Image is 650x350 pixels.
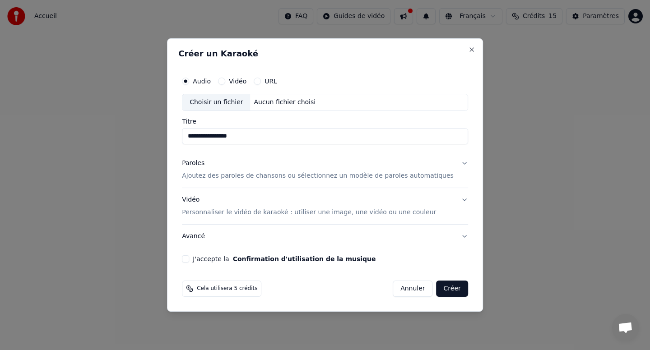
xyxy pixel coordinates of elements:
[233,256,376,262] button: J'accepte la
[182,195,436,217] div: Vidéo
[193,256,376,262] label: J'accepte la
[229,78,246,84] label: Vidéo
[182,171,454,180] p: Ajoutez des paroles de chansons ou sélectionnez un modèle de paroles automatiques
[178,50,472,58] h2: Créer un Karaoké
[182,225,468,248] button: Avancé
[265,78,277,84] label: URL
[251,98,320,107] div: Aucun fichier choisi
[182,159,204,168] div: Paroles
[193,78,211,84] label: Audio
[182,208,436,217] p: Personnaliser le vidéo de karaoké : utiliser une image, une vidéo ou une couleur
[182,152,468,188] button: ParolesAjoutez des paroles de chansons ou sélectionnez un modèle de paroles automatiques
[197,285,257,292] span: Cela utilisera 5 crédits
[182,188,468,224] button: VidéoPersonnaliser le vidéo de karaoké : utiliser une image, une vidéo ou une couleur
[436,281,468,297] button: Créer
[182,94,250,111] div: Choisir un fichier
[393,281,432,297] button: Annuler
[182,118,468,124] label: Titre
